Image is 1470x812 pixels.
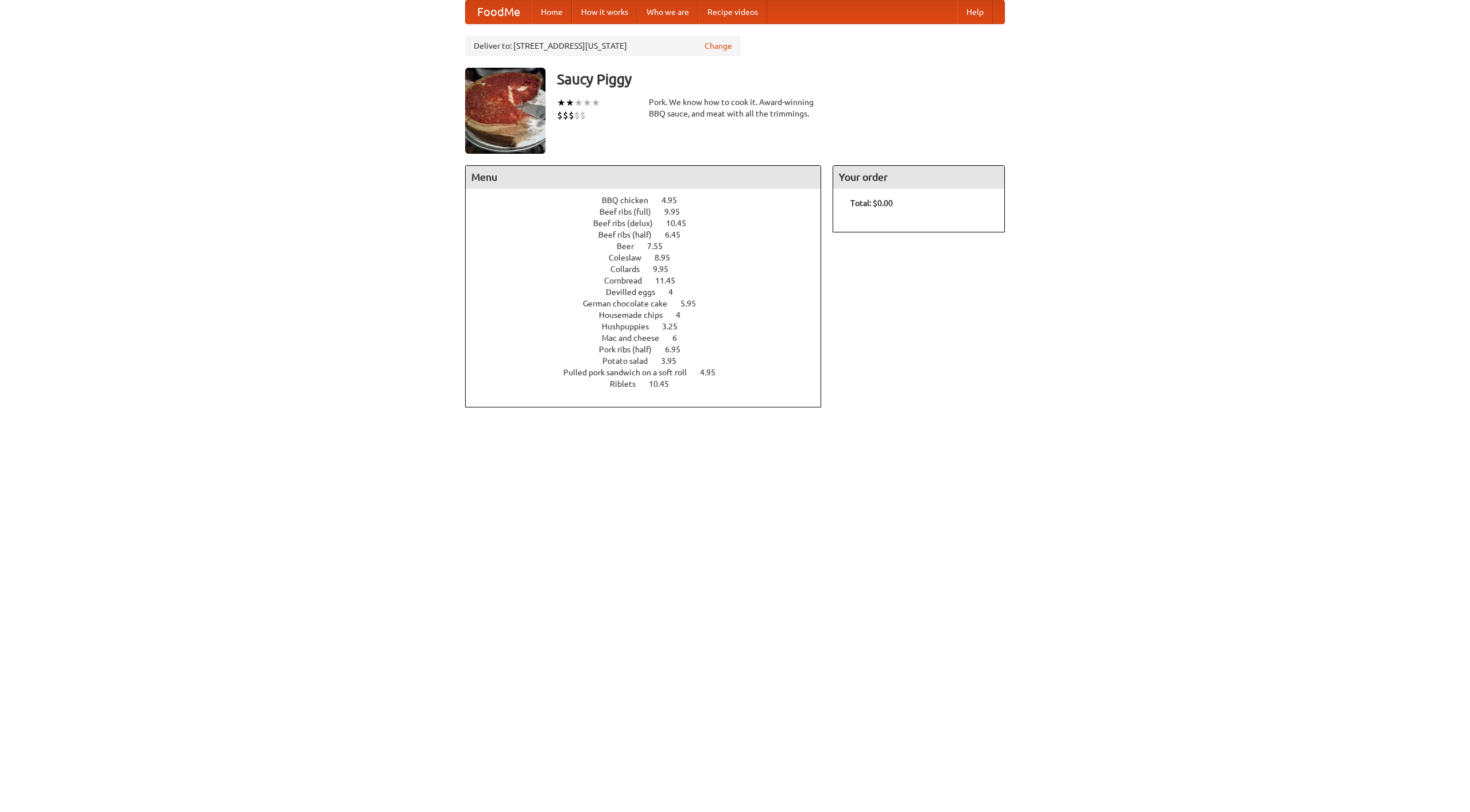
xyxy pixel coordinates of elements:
a: Help [957,1,993,24]
span: Hushpuppies [602,322,660,331]
li: ★ [591,96,600,109]
span: Beef ribs (half) [598,230,663,239]
span: 11.45 [655,276,687,285]
span: 6.95 [665,345,692,354]
a: Mac and cheese 6 [602,333,698,343]
span: Devilled eggs [606,287,667,297]
span: Cornbread [604,276,653,285]
span: 9.95 [653,265,680,274]
h3: Saucy Piggy [557,68,1005,91]
span: Pork ribs (half) [599,345,663,354]
li: ★ [583,96,591,109]
span: Beef ribs (delux) [593,219,664,228]
span: 4 [668,287,684,297]
span: Coleslaw [609,253,653,262]
li: $ [557,109,563,122]
span: Housemade chips [599,310,674,320]
a: Collards 9.95 [610,265,690,274]
span: 6 [672,333,688,343]
span: BBQ chicken [602,196,660,205]
span: 8.95 [655,253,682,262]
a: Riblets 10.45 [610,379,690,388]
b: Total: $0.00 [850,199,893,208]
a: How it works [572,1,637,24]
span: 3.95 [661,356,688,366]
span: 3.25 [662,322,689,331]
span: Beef ribs (full) [599,207,663,216]
span: 5.95 [680,299,707,308]
li: ★ [574,96,583,109]
a: Cornbread 11.45 [604,276,697,285]
a: Devilled eggs 4 [606,287,694,297]
li: $ [574,109,580,122]
a: Beef ribs (half) 6.45 [598,230,702,239]
a: Who we are [637,1,698,24]
h4: Menu [466,166,821,189]
a: BBQ chicken 4.95 [602,196,698,205]
li: $ [568,109,574,122]
a: German chocolate cake 5.95 [583,299,717,308]
li: ★ [557,96,566,109]
span: Riblets [610,379,647,388]
img: angular.jpg [465,68,546,154]
a: Recipe videos [698,1,767,24]
a: Hushpuppies 3.25 [602,322,699,331]
span: Collards [610,265,651,274]
span: German chocolate cake [583,299,679,308]
span: 4.95 [700,368,727,377]
span: 6.45 [665,230,692,239]
span: 4.95 [661,196,688,205]
a: Potato salad 3.95 [602,356,698,366]
li: ★ [566,96,574,109]
a: Beef ribs (delux) 10.45 [593,219,707,228]
li: $ [580,109,586,122]
div: Pork. We know how to cook it. Award-winning BBQ sauce, and meat with all the trimmings. [649,96,821,119]
a: FoodMe [466,1,532,24]
a: Coleslaw 8.95 [609,253,691,262]
span: Beer [617,242,645,251]
a: Pork ribs (half) 6.95 [599,345,702,354]
a: Beef ribs (full) 9.95 [599,207,701,216]
span: Potato salad [602,356,659,366]
a: Home [532,1,572,24]
span: Mac and cheese [602,333,671,343]
li: $ [563,109,568,122]
a: Beer 7.55 [617,242,684,251]
a: Housemade chips 4 [599,310,702,320]
h4: Your order [833,166,1004,189]
a: Pulled pork sandwich on a soft roll 4.95 [563,368,737,377]
a: Change [705,40,732,52]
span: 10.45 [649,379,680,388]
span: Pulled pork sandwich on a soft roll [563,368,698,377]
span: 4 [676,310,692,320]
span: 9.95 [664,207,691,216]
span: 10.45 [666,219,698,228]
span: 7.55 [647,242,674,251]
div: Deliver to: [STREET_ADDRESS][US_STATE] [465,36,741,56]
